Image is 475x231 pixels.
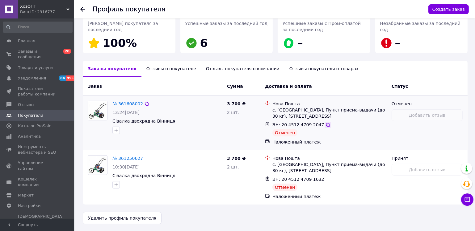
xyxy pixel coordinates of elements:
[112,156,143,161] a: № 361250627
[88,156,107,174] img: Фото товару
[18,160,57,171] span: Управление сайтом
[272,161,387,174] div: с. [GEOGRAPHIC_DATA], Пункт приема-выдачи (до 30 кг), [STREET_ADDRESS]
[112,101,143,106] a: № 361608002
[227,84,243,89] span: Сумма
[18,123,51,129] span: Каталог ProSale
[18,192,34,198] span: Маркет
[88,102,107,120] img: Фото товару
[18,38,35,44] span: Главная
[227,156,246,161] span: 3 700 ₴
[227,101,246,106] span: 3 700 ₴
[3,22,73,33] input: Поиск
[272,177,324,182] span: ЭН: 20 4512 4709 1632
[227,110,239,115] span: 2 шт.
[185,21,268,26] span: Успешные заказы за последний год
[284,61,364,77] div: Отзывы покупателя о товарах
[428,4,469,14] button: Создать заказ
[88,84,102,89] span: Заказ
[283,21,361,32] span: Успешные заказы с Пром-оплатой за последний год
[112,119,175,124] a: Сівалка двохрядна Вінниця
[395,37,401,49] span: –
[380,21,460,32] span: Незабранные заказы за последний год
[227,164,239,169] span: 2 шт.
[18,113,43,118] span: Покупатели
[272,129,297,136] div: Отменен
[88,155,107,175] a: Фото товару
[20,4,66,9] span: ХозОПТ
[272,122,324,127] span: ЭН: 20 4512 4709 2047
[83,61,141,77] div: Заказы покупателя
[20,9,74,15] div: Ваш ID: 2916737
[200,37,208,49] span: 6
[18,49,57,60] span: Заказы и сообщения
[392,84,408,89] span: Статус
[392,101,463,107] div: Отменен
[18,75,46,81] span: Уведомления
[272,101,387,107] div: Нова Пошта
[18,102,34,107] span: Отзывы
[112,164,140,169] span: 10:30[DATE]
[18,203,40,209] span: Настройки
[88,21,158,32] span: [PERSON_NAME] покупателя за последний год
[103,37,137,49] span: 100%
[265,84,312,89] span: Доставка и оплата
[18,65,53,71] span: Товары и услуги
[112,110,140,115] span: 13:24[DATE]
[272,107,387,119] div: с. [GEOGRAPHIC_DATA], Пункт приема-выдачи (до 30 кг), [STREET_ADDRESS]
[18,86,57,97] span: Показатели работы компании
[272,155,387,161] div: Нова Пошта
[83,212,162,224] button: Удалить профиль покупателя
[141,61,201,77] div: Отзывы о покупателе
[272,193,387,200] div: Наложенный платеж
[201,61,284,77] div: Отзывы покупателя о компании
[272,139,387,145] div: Наложенный платеж
[93,6,166,13] h1: Профиль покупателя
[59,75,66,81] span: 84
[392,155,463,161] div: Принят
[18,214,64,231] span: [DEMOGRAPHIC_DATA] и счета
[18,134,41,139] span: Аналитика
[297,37,303,49] span: –
[461,193,473,206] button: Чат с покупателем
[112,173,175,178] a: Сівалка двохрядна Вінниця
[18,144,57,155] span: Инструменты вебмастера и SEO
[272,184,297,191] div: Отменен
[63,49,71,54] span: 20
[18,176,57,188] span: Кошелек компании
[66,75,76,81] span: 99+
[88,101,107,120] a: Фото товару
[80,6,85,12] div: Вернуться назад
